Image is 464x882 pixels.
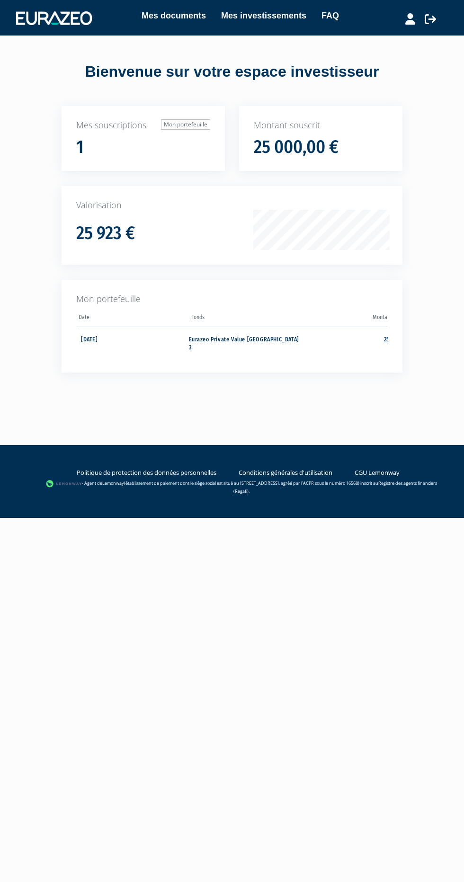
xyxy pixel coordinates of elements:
a: Conditions générales d'utilisation [239,468,332,477]
a: Lemonway [102,480,124,486]
td: Eurazeo Private Value [GEOGRAPHIC_DATA] 3 [189,327,302,358]
td: 25 000,00 € [301,327,414,358]
a: CGU Lemonway [355,468,400,477]
p: Mon portefeuille [76,293,388,305]
th: Date [76,311,189,327]
th: Fonds [189,311,302,327]
img: logo-lemonway.png [46,479,82,489]
h1: 1 [76,137,84,157]
h1: 25 000,00 € [254,137,339,157]
td: [DATE] [76,327,189,358]
img: 1732889491-logotype_eurazeo_blanc_rvb.png [16,11,92,25]
div: - Agent de (établissement de paiement dont le siège social est situé au [STREET_ADDRESS], agréé p... [23,479,441,495]
a: FAQ [321,9,339,22]
th: Montant souscrit [301,311,414,327]
p: Montant souscrit [254,119,388,132]
a: Mon portefeuille [161,119,210,130]
div: Bienvenue sur votre espace investisseur [7,61,457,83]
p: Valorisation [76,199,388,212]
p: Mes souscriptions [76,119,210,132]
h1: 25 923 € [76,223,135,243]
a: Mes documents [142,9,206,22]
a: Politique de protection des données personnelles [77,468,216,477]
a: Mes investissements [221,9,306,22]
